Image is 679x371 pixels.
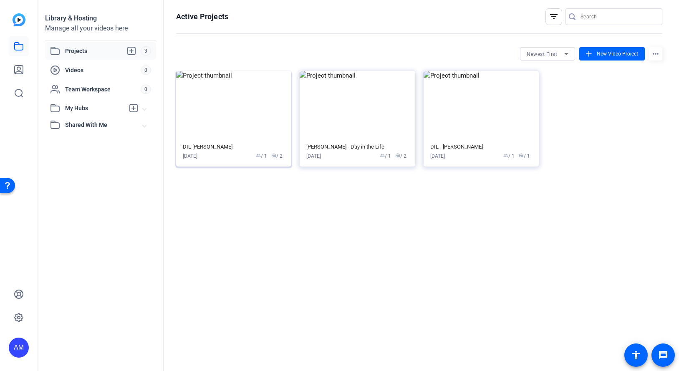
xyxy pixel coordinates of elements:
[597,50,638,58] span: New Video Project
[141,66,151,75] span: 0
[65,121,143,129] span: Shared With Me
[45,13,156,23] div: Library & Hosting
[141,85,151,94] span: 0
[65,85,141,93] span: Team Workspace
[380,153,385,158] span: group
[527,51,557,57] span: Newest First
[300,71,415,139] img: Project thumbnail
[649,47,662,61] mat-icon: more_horiz
[183,152,197,160] div: [DATE]
[430,152,445,160] div: [DATE]
[549,12,559,22] mat-icon: filter_list
[581,12,656,22] input: Search
[141,46,151,56] span: 3
[430,144,532,150] div: DIL - [PERSON_NAME]
[176,71,291,139] img: Project thumbnail
[45,100,156,116] mat-expansion-panel-header: My Hubs
[271,152,283,160] span: / 2
[579,47,645,61] button: New Video Project
[306,152,321,160] div: [DATE]
[424,71,539,139] img: Project thumbnail
[65,104,124,113] span: My Hubs
[13,13,25,26] img: blue-gradient.svg
[503,152,515,160] span: / 1
[395,153,400,158] span: radio
[256,152,267,160] span: / 1
[584,49,593,58] mat-icon: add
[306,144,408,150] div: [PERSON_NAME] - Day in the Life
[380,152,391,160] span: / 1
[256,153,261,158] span: group
[658,350,668,360] mat-icon: message
[519,153,524,158] span: radio
[631,350,641,360] mat-icon: accessibility
[183,144,285,150] div: DIL [PERSON_NAME]
[519,152,530,160] span: / 1
[65,66,141,74] span: Videos
[395,152,406,160] span: / 2
[271,153,276,158] span: radio
[45,116,156,133] mat-expansion-panel-header: Shared With Me
[9,338,29,358] div: AM
[65,46,141,56] span: Projects
[176,12,228,22] h1: Active Projects
[45,23,156,33] div: Manage all your videos here
[503,153,508,158] span: group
